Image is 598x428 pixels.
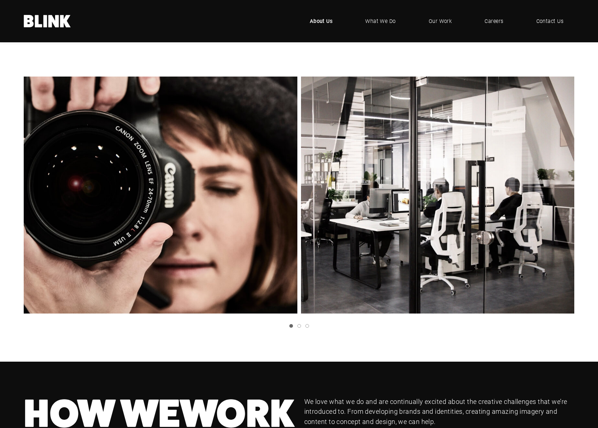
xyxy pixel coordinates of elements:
[536,17,564,25] span: Contact Us
[289,324,293,328] a: Slide 1
[560,77,574,314] a: Next slide
[418,10,463,32] a: Our Work
[429,17,452,25] span: Our Work
[485,17,503,25] span: Careers
[305,324,309,328] a: Slide 3
[24,77,38,314] a: Previous slide
[525,10,575,32] a: Contact Us
[304,397,575,427] p: We love what we do and are continually excited about the creative challenges that we’re introduce...
[299,10,344,32] a: About Us
[19,77,574,314] li: 1 of 3
[474,10,514,32] a: Careers
[24,77,297,314] img: Blink Photography
[365,17,396,25] span: What We Do
[301,77,575,314] img: Design Studio
[297,324,301,328] a: Slide 2
[310,17,333,25] span: About Us
[354,10,407,32] a: What We Do
[24,15,71,27] a: Home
